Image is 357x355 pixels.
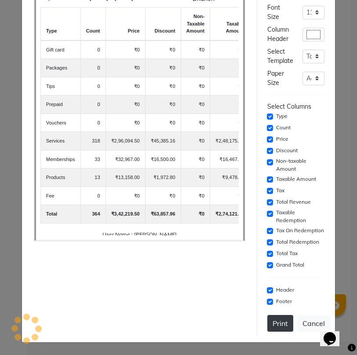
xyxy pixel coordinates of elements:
[276,135,288,143] label: Price
[210,7,250,40] th: taxable amount
[40,168,80,187] td: Products
[210,40,250,59] td: ₹0
[181,40,210,59] td: ₹0
[181,95,210,114] td: ₹0
[181,113,210,132] td: ₹0
[145,150,181,168] td: ₹16,500.00
[80,168,106,187] td: 13
[181,168,210,187] td: ₹0
[276,157,325,173] label: Non-taxable Amount
[276,261,304,269] label: Grand Total
[261,47,296,66] div: Select Template
[106,95,145,114] td: ₹0
[276,187,284,194] label: Tax
[276,146,298,154] label: Discount
[80,150,106,168] td: 33
[80,77,106,95] td: 0
[276,297,292,305] label: Footer
[320,320,348,346] iframe: chat widget
[210,150,250,168] td: ₹16,467.00
[40,77,80,95] td: Tips
[297,315,331,332] button: Cancel
[40,187,80,205] td: Fee
[106,150,145,168] td: ₹32,967.00
[40,132,80,150] td: Services
[276,227,324,234] label: Tax On Redemption
[210,168,250,187] td: ₹9,478.97
[210,77,250,95] td: ₹0
[276,249,298,257] label: Total Tax
[80,95,106,114] td: 0
[80,40,106,59] td: 0
[261,69,296,88] div: Paper Size
[106,40,145,59] td: ₹0
[80,205,106,223] td: 364
[40,7,80,40] th: type
[276,209,325,224] label: Taxable Redemption
[145,59,181,77] td: ₹0
[210,187,250,205] td: ₹0
[106,187,145,205] td: ₹0
[210,95,250,114] td: ₹0
[80,132,106,150] td: 318
[80,7,106,40] th: count
[145,168,181,187] td: ₹1,972.80
[261,3,296,22] div: Font Size
[145,205,181,223] td: ₹63,857.96
[210,132,250,150] td: ₹2,48,175.44
[40,150,80,168] td: Memberships
[106,7,145,40] th: price
[106,168,145,187] td: ₹13,158.00
[106,205,145,223] td: ₹3,42,219.50
[261,25,296,44] div: Column Header
[145,187,181,205] td: ₹0
[40,40,80,59] td: Gift card
[181,205,210,223] td: ₹0
[40,113,80,132] td: Vouchers
[267,315,293,332] button: Print
[145,7,181,40] th: discount
[145,95,181,114] td: ₹0
[145,40,181,59] td: ₹0
[181,132,210,150] td: ₹0
[145,77,181,95] td: ₹0
[276,175,316,183] label: Taxable Amount
[106,77,145,95] td: ₹0
[80,113,106,132] td: 0
[106,59,145,77] td: ₹0
[181,150,210,168] td: ₹0
[181,77,210,95] td: ₹0
[276,286,294,294] label: Header
[145,132,181,150] td: ₹45,385.16
[276,112,288,120] label: Type
[106,113,145,132] td: ₹0
[210,59,250,77] td: ₹0
[181,59,210,77] td: ₹0
[106,132,145,150] td: ₹2,96,094.50
[276,198,311,206] label: Total Revenue
[181,7,210,40] th: non-taxable amount
[80,59,106,77] td: 0
[276,124,291,132] label: Count
[145,113,181,132] td: ₹0
[40,95,80,114] td: Prepaid
[276,238,319,246] label: Total Redemption
[181,187,210,205] td: ₹0
[40,231,239,238] div: User Name : [PERSON_NAME]
[40,59,80,77] td: Packages
[267,102,325,111] div: Select Columns
[80,187,106,205] td: 0
[210,113,250,132] td: ₹0
[40,205,80,223] td: Total
[210,205,250,223] td: ₹2,74,121.41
